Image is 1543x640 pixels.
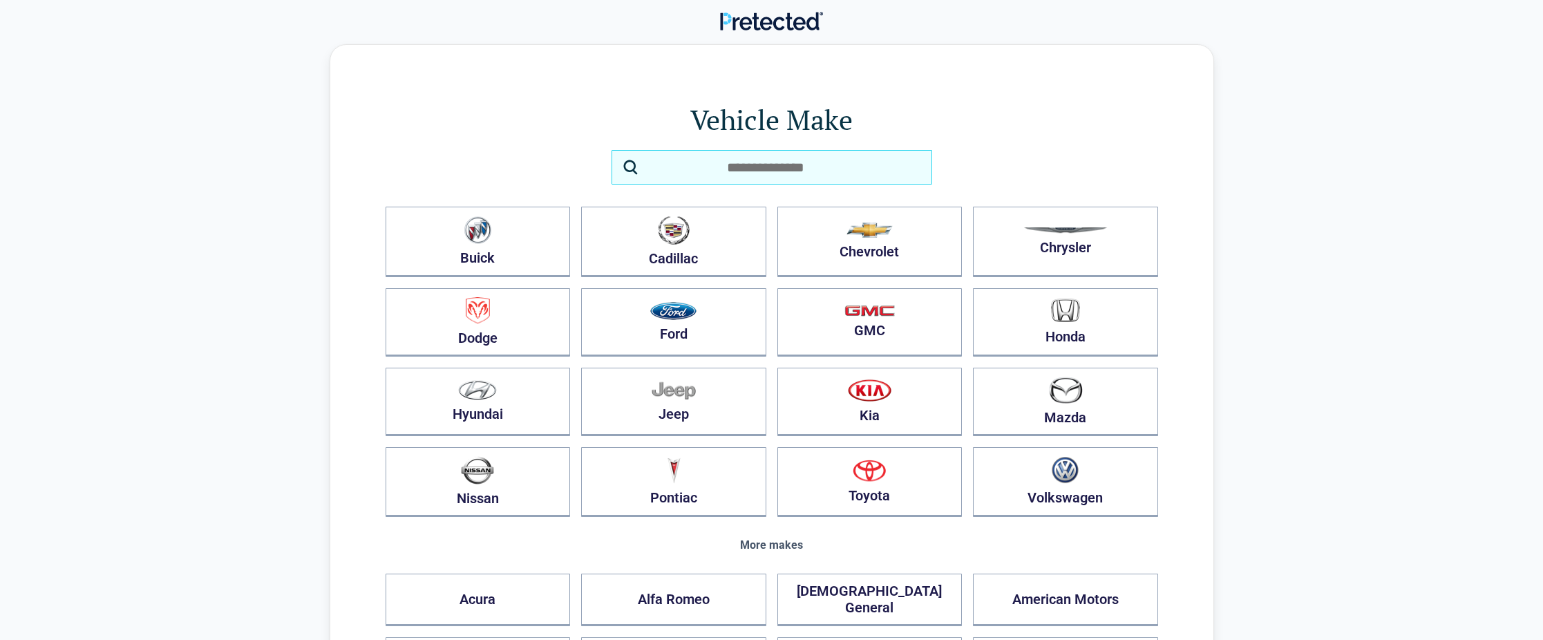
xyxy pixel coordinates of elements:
button: Cadillac [581,207,766,277]
button: Jeep [581,368,766,436]
button: Nissan [386,447,571,517]
button: Buick [386,207,571,277]
button: Hyundai [386,368,571,436]
button: Chevrolet [777,207,963,277]
button: Acura [386,574,571,626]
div: More makes [386,539,1158,552]
button: Ford [581,288,766,357]
h1: Vehicle Make [386,100,1158,139]
button: American Motors [973,574,1158,626]
button: Honda [973,288,1158,357]
button: Dodge [386,288,571,357]
button: Volkswagen [973,447,1158,517]
button: Mazda [973,368,1158,436]
button: [DEMOGRAPHIC_DATA] General [777,574,963,626]
button: Pontiac [581,447,766,517]
button: Toyota [777,447,963,517]
button: Kia [777,368,963,436]
button: Alfa Romeo [581,574,766,626]
button: Chrysler [973,207,1158,277]
button: GMC [777,288,963,357]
